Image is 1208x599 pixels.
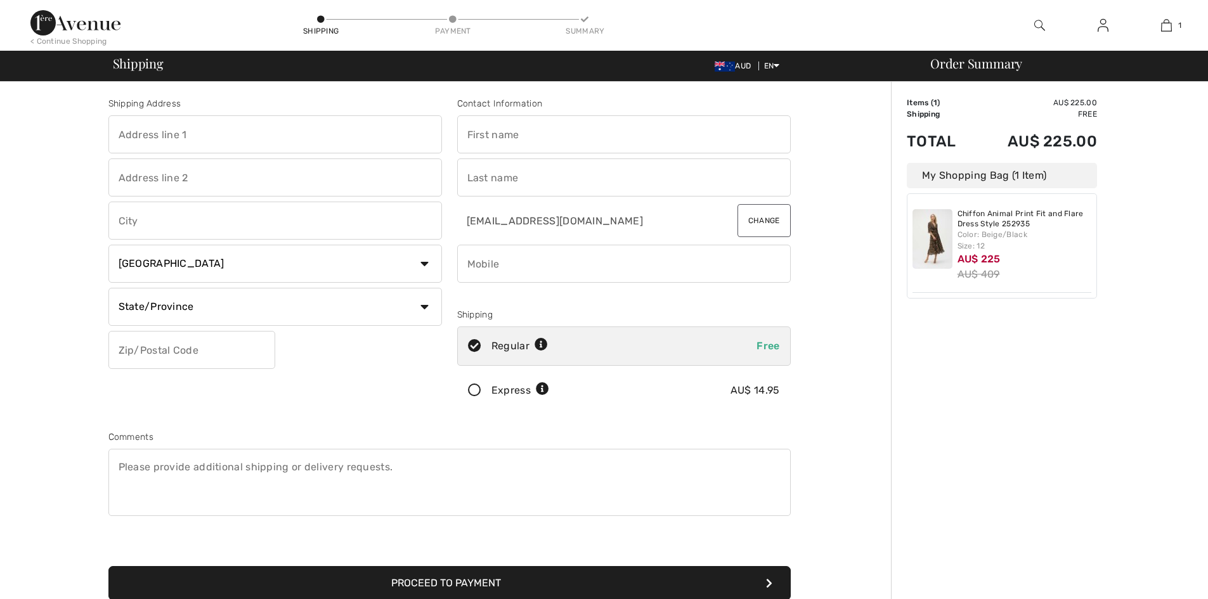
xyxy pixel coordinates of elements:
[108,331,275,369] input: Zip/Postal Code
[912,209,952,269] img: Chiffon Animal Print Fit and Flare Dress Style 252935
[757,340,779,352] span: Free
[731,383,780,398] div: AU$ 14.95
[491,383,549,398] div: Express
[907,108,974,120] td: Shipping
[715,61,756,70] span: AUD
[958,229,1092,252] div: Color: Beige/Black Size: 12
[457,158,791,196] input: Last name
[915,57,1200,70] div: Order Summary
[907,163,1097,188] div: My Shopping Bag (1 Item)
[737,204,791,237] button: Change
[958,253,1001,265] span: AU$ 225
[1178,20,1181,31] span: 1
[457,115,791,153] input: First name
[1088,18,1119,34] a: Sign In
[491,338,548,354] div: Regular
[108,202,442,240] input: City
[933,98,937,107] span: 1
[1098,18,1108,33] img: My Info
[302,25,340,37] div: Shipping
[974,97,1097,108] td: AU$ 225.00
[113,57,164,70] span: Shipping
[457,245,791,283] input: Mobile
[457,308,791,321] div: Shipping
[974,120,1097,163] td: AU$ 225.00
[108,158,442,196] input: Address line 2
[30,10,120,35] img: 1ère Avenue
[108,430,791,444] div: Comments
[958,268,1000,280] s: AU$ 409
[566,25,604,37] div: Summary
[1135,18,1197,33] a: 1
[1034,18,1045,33] img: search the website
[457,97,791,110] div: Contact Information
[907,97,974,108] td: Items ( )
[457,202,708,240] input: E-mail
[974,108,1097,120] td: Free
[108,97,442,110] div: Shipping Address
[108,115,442,153] input: Address line 1
[434,25,472,37] div: Payment
[715,61,735,72] img: Australian Dollar
[958,209,1092,229] a: Chiffon Animal Print Fit and Flare Dress Style 252935
[1161,18,1172,33] img: My Bag
[30,35,107,47] div: < Continue Shopping
[907,120,974,163] td: Total
[764,61,780,70] span: EN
